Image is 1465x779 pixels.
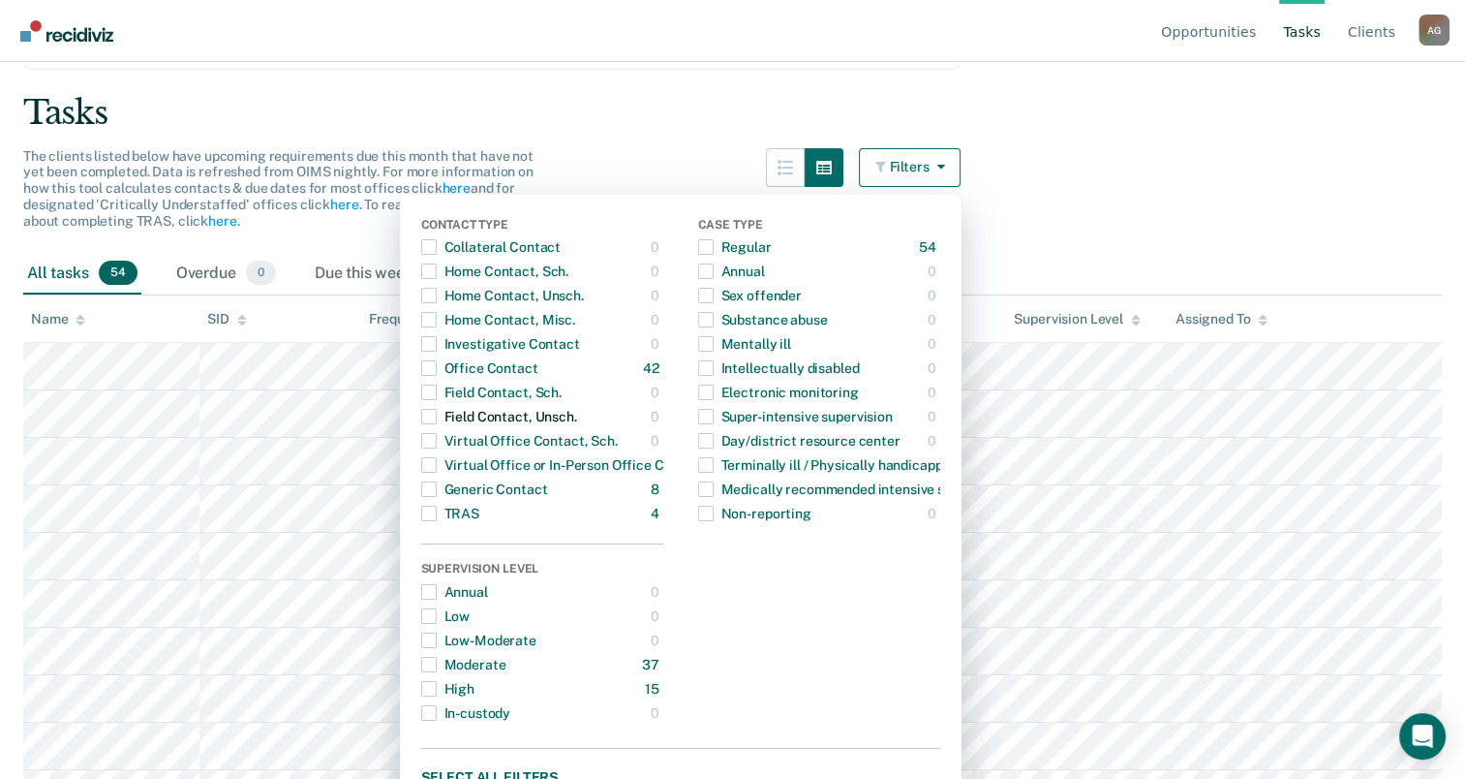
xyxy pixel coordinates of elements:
div: Day/district resource center [698,425,900,456]
div: 42 [643,353,663,384]
div: Home Contact, Unsch. [421,280,584,311]
div: Substance abuse [698,304,828,335]
div: Virtual Office Contact, Sch. [421,425,618,456]
div: 0 [651,625,663,656]
div: Regular [698,232,772,263]
div: Collateral Contact [421,232,561,263]
div: Contact Type [421,218,663,235]
img: Recidiviz [20,20,113,42]
div: Open Intercom Messenger [1399,713,1446,760]
div: Name [31,311,85,327]
div: 0 [928,328,940,359]
div: Low [421,601,471,632]
div: 0 [651,377,663,408]
div: All tasks54 [23,253,141,296]
div: Frequency [369,311,436,327]
div: 0 [651,698,663,729]
div: Super-intensive supervision [698,401,893,432]
a: here [442,180,470,196]
div: Field Contact, Unsch. [421,401,577,432]
div: In-custody [421,698,511,729]
div: Field Contact, Sch. [421,377,562,408]
div: 0 [651,280,663,311]
div: Case Type [698,218,940,235]
div: 0 [651,328,663,359]
div: Terminally ill / Physically handicapped [698,450,959,481]
div: Electronic monitoring [698,377,859,408]
div: 0 [928,377,940,408]
div: Office Contact [421,353,538,384]
div: 0 [651,256,663,287]
div: Supervision Level [1014,311,1141,327]
div: 0 [651,576,663,608]
div: 0 [928,353,940,384]
div: 0 [651,601,663,632]
div: 37 [642,649,663,680]
div: Mentally ill [698,328,791,359]
div: 0 [651,401,663,432]
div: 0 [928,280,940,311]
span: 0 [246,261,276,286]
div: Low-Moderate [421,625,536,656]
div: Supervision Level [421,562,663,579]
div: Sex offender [698,280,802,311]
div: 8 [651,474,663,505]
div: Home Contact, Sch. [421,256,568,287]
div: Tasks [23,93,1442,133]
span: The clients listed below have upcoming requirements due this month that have not yet been complet... [23,148,534,229]
a: here [330,197,358,212]
div: Assigned To [1175,311,1267,327]
div: Moderate [421,649,506,680]
div: 0 [928,256,940,287]
div: Home Contact, Misc. [421,304,575,335]
div: Annual [421,576,488,608]
div: 0 [928,304,940,335]
div: Non-reporting [698,498,811,529]
div: Overdue0 [172,253,280,296]
div: Investigative Contact [421,328,580,359]
div: Intellectually disabled [698,353,860,384]
button: Profile dropdown button [1419,15,1450,46]
span: 54 [99,261,137,286]
div: 0 [928,425,940,456]
div: High [421,673,474,704]
div: 0 [928,498,940,529]
div: 0 [651,304,663,335]
button: Filters [859,148,961,187]
div: Medically recommended intensive supervision [698,474,1009,505]
div: 4 [651,498,663,529]
div: 54 [919,232,940,263]
div: 15 [645,673,663,704]
div: TRAS [421,498,479,529]
div: 0 [928,401,940,432]
div: 0 [651,425,663,456]
a: here [208,213,236,229]
div: A G [1419,15,1450,46]
div: Generic Contact [421,474,548,505]
div: SID [207,311,247,327]
div: Due this week0 [311,253,457,296]
div: Virtual Office or In-Person Office Contact [421,450,706,481]
div: 0 [651,232,663,263]
div: Annual [698,256,765,287]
